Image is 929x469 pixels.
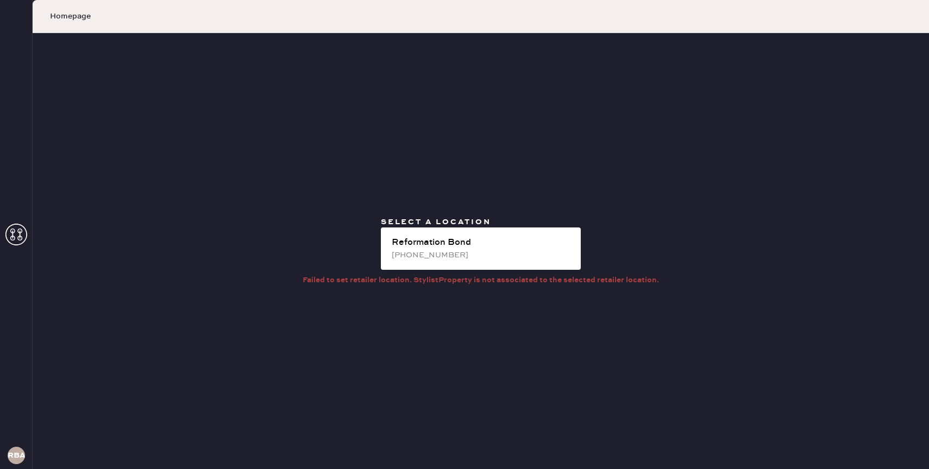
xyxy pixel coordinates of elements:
[392,249,572,261] div: [PHONE_NUMBER]
[381,217,491,227] span: Select a location
[50,11,91,22] span: Homepage
[303,274,659,286] div: Failed to set retailer location. StylistProperty is not associated to the selected retailer locat...
[392,236,572,249] div: Reformation Bond
[8,452,25,459] h3: RBA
